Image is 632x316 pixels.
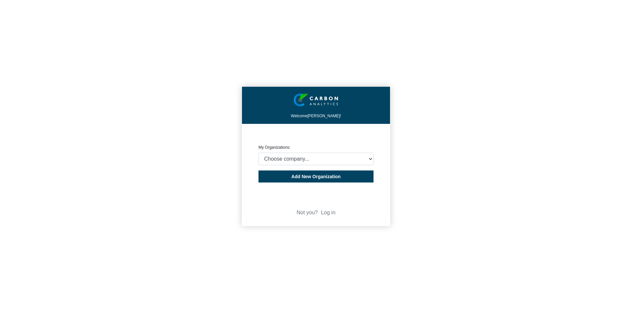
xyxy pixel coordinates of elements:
img: insight-logo-2.png [294,93,338,107]
span: Welcome [291,114,307,118]
label: My Organizations: [258,145,291,150]
button: Add New Organization [258,171,374,183]
span: Add New Organization [291,174,340,179]
a: Log in [321,210,336,215]
p: CREATE ORGANIZATION [258,134,374,139]
span: [PERSON_NAME]! [307,114,341,118]
span: Not you? [296,210,318,215]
